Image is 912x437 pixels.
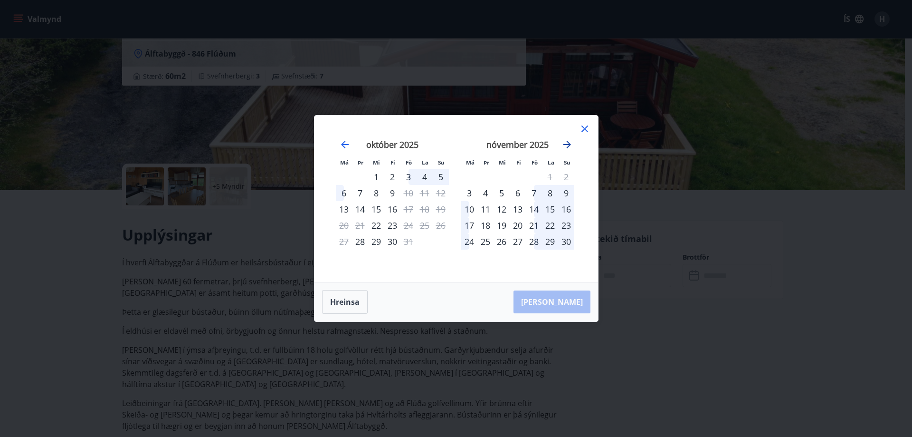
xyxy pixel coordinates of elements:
[352,233,368,250] td: Choose þriðjudagur, 28. október 2025 as your check-in date. It’s available.
[542,233,558,250] td: Choose laugardagur, 29. nóvember 2025 as your check-in date. It’s available.
[322,290,368,314] button: Hreinsa
[336,233,352,250] td: Not available. mánudagur, 27. október 2025
[542,185,558,201] div: 8
[336,185,352,201] div: 6
[400,185,417,201] div: Aðeins útritun í boði
[494,185,510,201] td: Choose miðvikudagur, 5. nóvember 2025 as your check-in date. It’s available.
[542,217,558,233] div: 22
[336,217,352,233] td: Not available. mánudagur, 20. október 2025
[564,159,570,166] small: Su
[368,233,384,250] td: Choose miðvikudagur, 29. október 2025 as your check-in date. It’s available.
[558,201,574,217] td: Choose sunnudagur, 16. nóvember 2025 as your check-in date. It’s available.
[477,233,494,250] div: 25
[368,185,384,201] div: 8
[433,217,449,233] td: Not available. sunnudagur, 26. október 2025
[494,233,510,250] div: 26
[558,201,574,217] div: 16
[400,169,417,185] div: 3
[461,201,477,217] div: 10
[510,233,526,250] div: 27
[461,201,477,217] td: Choose mánudagur, 10. nóvember 2025 as your check-in date. It’s available.
[494,233,510,250] td: Choose miðvikudagur, 26. nóvember 2025 as your check-in date. It’s available.
[494,201,510,217] div: 12
[510,217,526,233] div: 20
[352,185,368,201] div: 7
[548,159,554,166] small: La
[526,201,542,217] td: Choose föstudagur, 14. nóvember 2025 as your check-in date. It’s available.
[510,233,526,250] td: Choose fimmtudagur, 27. nóvember 2025 as your check-in date. It’s available.
[477,185,494,201] div: 4
[400,233,417,250] div: Aðeins útritun í boði
[484,159,489,166] small: Þr
[384,185,400,201] div: 9
[510,201,526,217] div: 13
[390,159,395,166] small: Fi
[422,159,428,166] small: La
[400,233,417,250] td: Not available. föstudagur, 31. október 2025
[368,233,384,250] div: 29
[368,201,384,217] div: 15
[477,185,494,201] td: Choose þriðjudagur, 4. nóvember 2025 as your check-in date. It’s available.
[433,201,449,217] td: Not available. sunnudagur, 19. október 2025
[368,185,384,201] td: Choose miðvikudagur, 8. október 2025 as your check-in date. It’s available.
[477,217,494,233] td: Choose þriðjudagur, 18. nóvember 2025 as your check-in date. It’s available.
[510,201,526,217] td: Choose fimmtudagur, 13. nóvember 2025 as your check-in date. It’s available.
[461,233,477,250] td: Choose mánudagur, 24. nóvember 2025 as your check-in date. It’s available.
[558,217,574,233] td: Choose sunnudagur, 23. nóvember 2025 as your check-in date. It’s available.
[384,169,400,185] td: Choose fimmtudagur, 2. október 2025 as your check-in date. It’s available.
[400,217,417,233] div: Aðeins útritun í boði
[526,201,542,217] div: 14
[336,201,352,217] div: Aðeins innritun í boði
[461,185,477,201] div: Aðeins innritun í boði
[406,159,412,166] small: Fö
[438,159,445,166] small: Su
[558,169,574,185] td: Not available. sunnudagur, 2. nóvember 2025
[433,185,449,201] td: Not available. sunnudagur, 12. október 2025
[486,139,549,150] strong: nóvember 2025
[417,185,433,201] td: Not available. laugardagur, 11. október 2025
[542,201,558,217] td: Choose laugardagur, 15. nóvember 2025 as your check-in date. It’s available.
[352,201,368,217] td: Choose þriðjudagur, 14. október 2025 as your check-in date. It’s available.
[384,217,400,233] div: 23
[433,169,449,185] td: Choose sunnudagur, 5. október 2025 as your check-in date. It’s available.
[558,185,574,201] td: Choose sunnudagur, 9. nóvember 2025 as your check-in date. It’s available.
[384,233,400,250] td: Choose fimmtudagur, 30. október 2025 as your check-in date. It’s available.
[400,169,417,185] td: Choose föstudagur, 3. október 2025 as your check-in date. It’s available.
[417,201,433,217] td: Not available. laugardagur, 18. október 2025
[400,185,417,201] td: Not available. föstudagur, 10. október 2025
[368,169,384,185] td: Choose miðvikudagur, 1. október 2025 as your check-in date. It’s available.
[417,169,433,185] td: Choose laugardagur, 4. október 2025 as your check-in date. It’s available.
[526,217,542,233] div: 21
[494,217,510,233] td: Choose miðvikudagur, 19. nóvember 2025 as your check-in date. It’s available.
[352,185,368,201] td: Choose þriðjudagur, 7. október 2025 as your check-in date. It’s available.
[499,159,506,166] small: Mi
[542,185,558,201] td: Choose laugardagur, 8. nóvember 2025 as your check-in date. It’s available.
[336,201,352,217] td: Choose mánudagur, 13. október 2025 as your check-in date. It’s available.
[542,217,558,233] td: Choose laugardagur, 22. nóvember 2025 as your check-in date. It’s available.
[417,169,433,185] div: 4
[417,217,433,233] td: Not available. laugardagur, 25. október 2025
[384,201,400,217] td: Choose fimmtudagur, 16. október 2025 as your check-in date. It’s available.
[400,217,417,233] td: Not available. föstudagur, 24. október 2025
[352,233,368,250] div: Aðeins innritun í boði
[542,169,558,185] td: Not available. laugardagur, 1. nóvember 2025
[526,233,542,250] div: 28
[461,217,477,233] td: Choose mánudagur, 17. nóvember 2025 as your check-in date. It’s available.
[510,217,526,233] td: Choose fimmtudagur, 20. nóvember 2025 as your check-in date. It’s available.
[558,185,574,201] div: 9
[510,185,526,201] td: Choose fimmtudagur, 6. nóvember 2025 as your check-in date. It’s available.
[368,169,384,185] div: 1
[477,201,494,217] td: Choose þriðjudagur, 11. nóvember 2025 as your check-in date. It’s available.
[477,201,494,217] div: 11
[373,159,380,166] small: Mi
[526,217,542,233] td: Choose föstudagur, 21. nóvember 2025 as your check-in date. It’s available.
[526,185,542,201] td: Choose föstudagur, 7. nóvember 2025 as your check-in date. It’s available.
[352,201,368,217] div: 14
[384,233,400,250] div: 30
[336,185,352,201] td: Choose mánudagur, 6. október 2025 as your check-in date. It’s available.
[358,159,363,166] small: Þr
[461,185,477,201] td: Choose mánudagur, 3. nóvember 2025 as your check-in date. It’s available.
[384,201,400,217] div: 16
[526,233,542,250] td: Choose föstudagur, 28. nóvember 2025 as your check-in date. It’s available.
[558,233,574,250] div: 30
